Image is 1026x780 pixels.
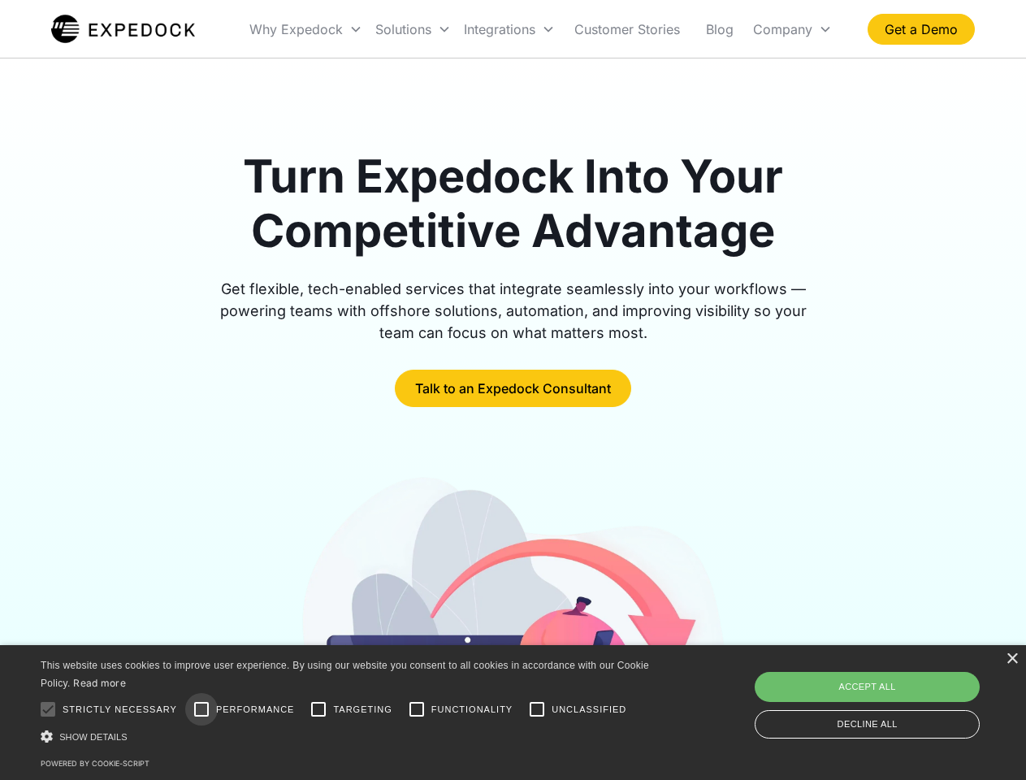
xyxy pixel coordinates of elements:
[552,703,626,717] span: Unclassified
[51,13,195,45] a: home
[369,2,457,57] div: Solutions
[755,604,1026,780] iframe: Chat Widget
[333,703,392,717] span: Targeting
[41,759,149,768] a: Powered by cookie-script
[73,677,126,689] a: Read more
[753,21,812,37] div: Company
[747,2,838,57] div: Company
[63,703,177,717] span: Strictly necessary
[41,660,649,690] span: This website uses cookies to improve user experience. By using our website you consent to all coo...
[201,149,825,258] h1: Turn Expedock Into Your Competitive Advantage
[216,703,295,717] span: Performance
[561,2,693,57] a: Customer Stories
[59,732,128,742] span: Show details
[395,370,631,407] a: Talk to an Expedock Consultant
[457,2,561,57] div: Integrations
[464,21,535,37] div: Integrations
[201,278,825,344] div: Get flexible, tech-enabled services that integrate seamlessly into your workflows — powering team...
[249,21,343,37] div: Why Expedock
[868,14,975,45] a: Get a Demo
[51,13,195,45] img: Expedock Logo
[375,21,431,37] div: Solutions
[693,2,747,57] a: Blog
[431,703,513,717] span: Functionality
[243,2,369,57] div: Why Expedock
[41,728,655,745] div: Show details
